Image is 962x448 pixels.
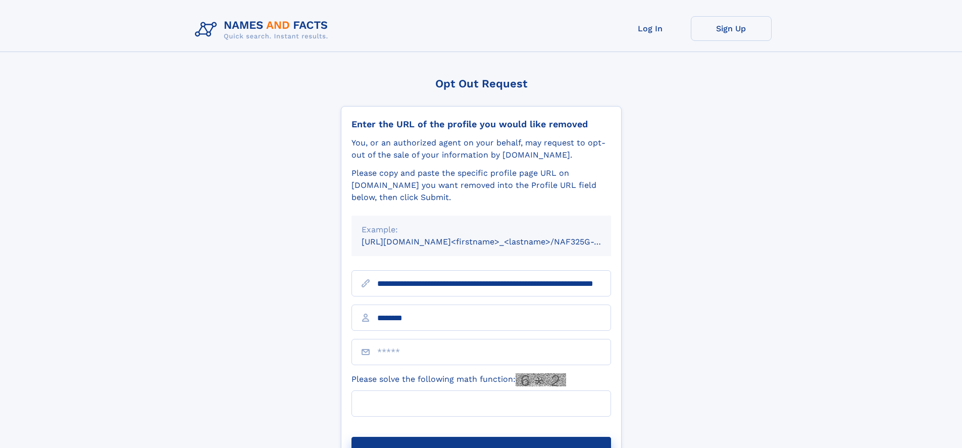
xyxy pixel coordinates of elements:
[610,16,691,41] a: Log In
[351,373,566,386] label: Please solve the following math function:
[351,119,611,130] div: Enter the URL of the profile you would like removed
[351,167,611,204] div: Please copy and paste the specific profile page URL on [DOMAIN_NAME] you want removed into the Pr...
[362,237,630,246] small: [URL][DOMAIN_NAME]<firstname>_<lastname>/NAF325G-xxxxxxxx
[362,224,601,236] div: Example:
[351,137,611,161] div: You, or an authorized agent on your behalf, may request to opt-out of the sale of your informatio...
[191,16,336,43] img: Logo Names and Facts
[341,77,622,90] div: Opt Out Request
[691,16,772,41] a: Sign Up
